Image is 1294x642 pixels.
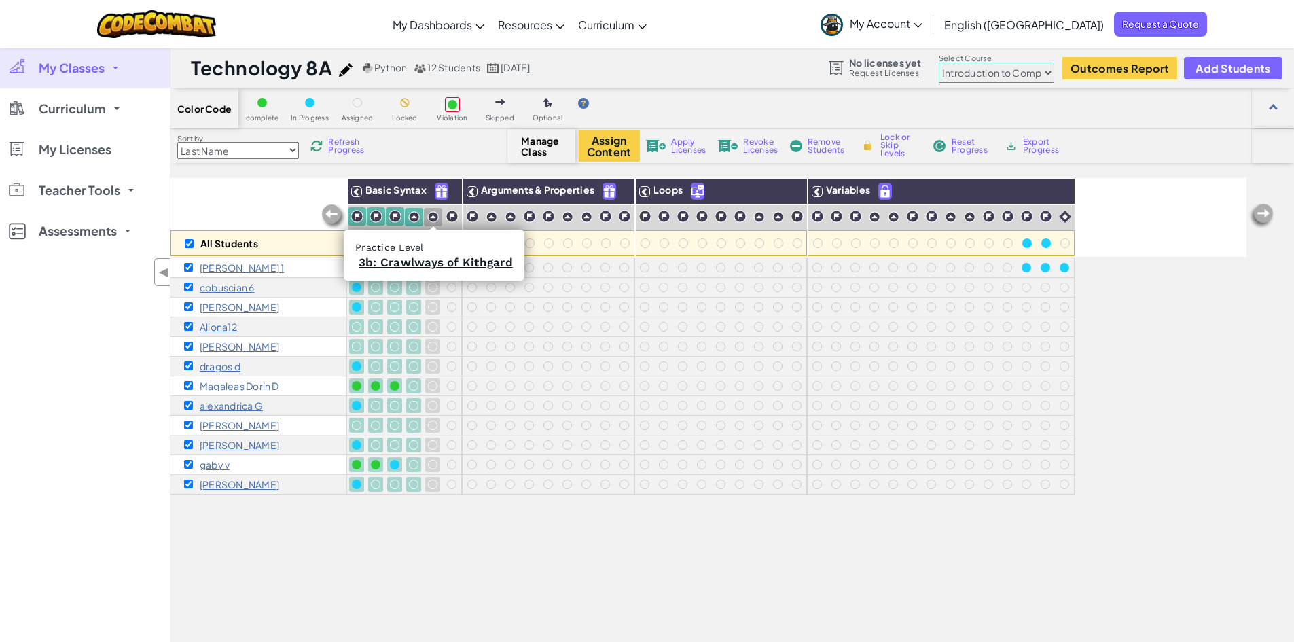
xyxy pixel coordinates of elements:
span: ◀ [158,262,170,282]
img: MultipleUsers.png [414,63,426,73]
img: IconChallengeLevel.svg [925,210,938,223]
span: Variables [826,183,870,196]
a: English ([GEOGRAPHIC_DATA]) [937,6,1111,43]
span: English ([GEOGRAPHIC_DATA]) [944,18,1104,32]
p: Ionela Gutu [200,420,279,431]
img: IconChallengeLevel.svg [677,210,689,223]
img: IconChallengeLevel.svg [639,210,651,223]
span: Curriculum [578,18,634,32]
span: Assessments [39,225,117,237]
img: IconChallengeLevel.svg [618,210,631,223]
p: Magaleas Dorin D [200,380,279,391]
img: CodeCombat logo [97,10,216,38]
p: Cristina B [200,341,279,352]
img: IconChallengeLevel.svg [849,210,862,223]
span: Loops [653,183,683,196]
span: 12 Students [427,61,480,73]
span: complete [246,114,279,122]
span: My Dashboards [393,18,472,32]
span: Add Students [1196,63,1270,74]
img: Arrow_Left_Inactive.png [1248,202,1275,230]
img: IconUnlockWithCall.svg [691,183,704,199]
img: IconChallengeLevel.svg [466,210,479,223]
img: IconPracticeLevel.svg [427,211,439,223]
img: python.png [363,63,373,73]
img: IconChallengeLevel.svg [542,210,555,223]
img: IconReload.svg [310,140,323,152]
span: [DATE] [501,61,530,73]
span: Reset Progress [952,138,992,154]
span: Color Code [177,103,232,114]
img: IconFreeLevelv2.svg [435,183,448,199]
img: IconPaidLevel.svg [879,183,891,199]
span: My Classes [39,62,105,74]
a: 3b: Crawlways of Kithgard [359,255,513,269]
img: IconChallengeLevel.svg [523,210,536,223]
span: Manage Class [521,135,561,157]
a: My Account [814,3,929,46]
img: iconPencil.svg [339,63,353,77]
img: IconPracticeLevel.svg [581,211,592,223]
button: Add Students [1184,57,1282,79]
img: IconPracticeLevel.svg [562,211,573,223]
img: IconPracticeLevel.svg [869,211,880,223]
img: IconLock.svg [861,139,875,151]
img: IconRemoveStudents.svg [790,140,802,152]
span: No licenses yet [849,57,921,68]
img: Arrow_Left_Inactive.png [320,203,347,230]
p: All Students [200,238,258,249]
img: IconChallengeLevel.svg [791,210,804,223]
span: Arguments & Properties [481,183,594,196]
span: Remove Students [808,138,848,154]
label: Select Course [939,53,1054,64]
img: IconChallengeLevel.svg [1020,210,1033,223]
img: IconFreeLevelv2.svg [603,183,615,199]
p: Stegaru Mihail 1 [200,262,284,273]
span: Skipped [486,114,514,122]
img: IconPracticeLevel.svg [945,211,956,223]
img: IconLicenseApply.svg [646,140,666,152]
img: IconChallengeLevel.svg [351,210,363,223]
p: dragos d [200,361,240,372]
img: IconPracticeLevel.svg [888,211,899,223]
span: My Licenses [39,143,111,156]
span: In Progress [291,114,329,122]
span: Optional [533,114,563,122]
img: IconChallengeLevel.svg [389,210,401,223]
img: IconChallengeLevel.svg [811,210,824,223]
span: Apply Licenses [671,138,706,154]
span: Refresh Progress [328,138,370,154]
img: IconChallengeLevel.svg [982,210,995,223]
button: Assign Content [579,130,640,162]
span: Resources [498,18,552,32]
img: IconChallengeLevel.svg [696,210,708,223]
img: IconReset.svg [933,140,946,152]
img: IconPracticeLevel.svg [772,211,784,223]
img: IconPracticeLevel.svg [505,211,516,223]
img: IconChallengeLevel.svg [446,210,459,223]
img: IconIntro.svg [1059,211,1071,223]
img: IconChallengeLevel.svg [370,210,382,223]
img: IconChallengeLevel.svg [734,210,747,223]
img: IconPracticeLevel.svg [753,211,765,223]
span: Basic Syntax [365,183,427,196]
p: Daniil T [200,440,279,450]
img: IconChallengeLevel.svg [906,210,919,223]
img: IconChallengeLevel.svg [1039,210,1052,223]
span: Export Progress [1023,138,1064,154]
img: avatar [821,14,843,36]
h1: Technology 8A [191,55,332,81]
span: Practice Level [355,242,424,253]
img: IconChallengeLevel.svg [599,210,612,223]
a: Request a Quote [1114,12,1207,37]
p: emily A [200,302,279,313]
p: cobuscian 6 [200,282,255,293]
img: IconPracticeLevel.svg [408,211,420,223]
span: Teacher Tools [39,184,120,196]
p: gaby v [200,459,230,470]
img: IconChallengeLevel.svg [658,210,670,223]
img: IconChallengeLevel.svg [830,210,843,223]
a: Request Licenses [849,68,921,79]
